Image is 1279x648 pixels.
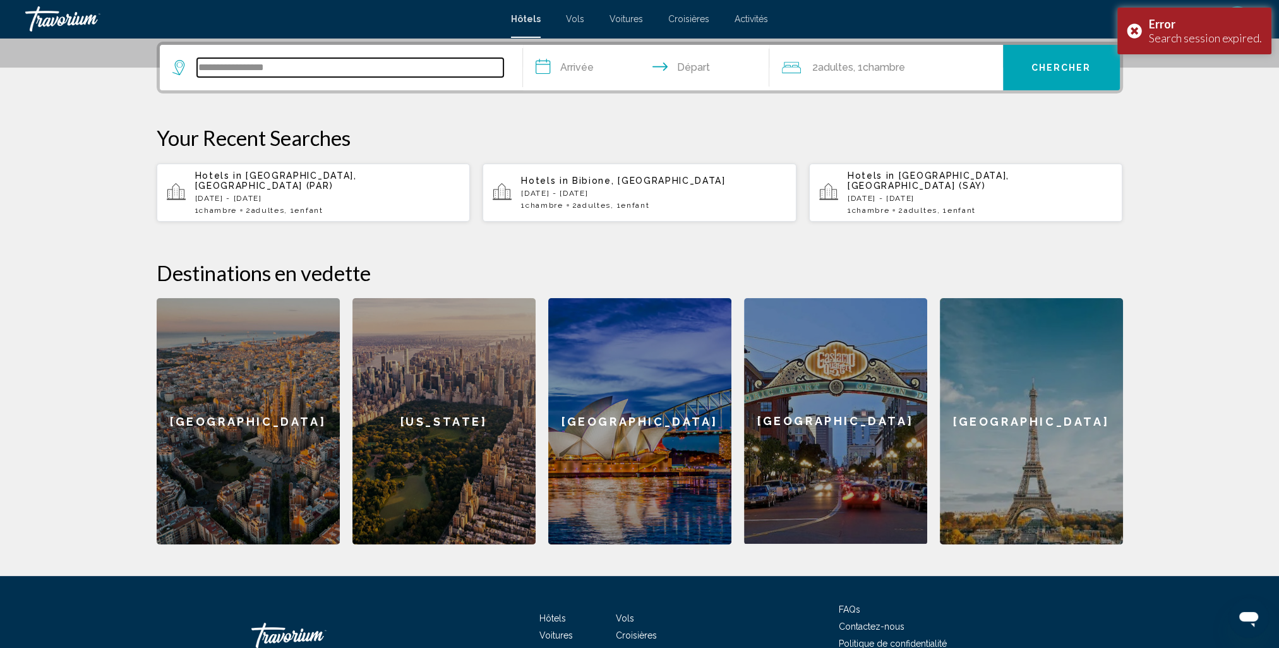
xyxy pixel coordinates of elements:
[809,163,1123,222] button: Hotels in [GEOGRAPHIC_DATA], [GEOGRAPHIC_DATA] (SAY)[DATE] - [DATE]1Chambre2Adultes, 1Enfant
[352,298,536,544] a: [US_STATE]
[852,206,890,215] span: Chambre
[1228,597,1269,638] iframe: Bouton de lancement de la fenêtre de messagerie
[195,206,237,215] span: 1
[769,45,1003,90] button: Travelers: 2 adults, 0 children
[812,59,853,76] span: 2
[1221,6,1254,32] button: User Menu
[616,630,657,640] a: Croisières
[521,189,786,198] p: [DATE] - [DATE]
[848,171,895,181] span: Hotels in
[195,171,357,191] span: [GEOGRAPHIC_DATA], [GEOGRAPHIC_DATA] (PAR)
[157,298,340,544] a: [GEOGRAPHIC_DATA]
[1031,63,1091,73] span: Chercher
[483,163,796,222] button: Hotels in Bibione, [GEOGRAPHIC_DATA][DATE] - [DATE]1Chambre2Adultes, 1Enfant
[521,201,563,210] span: 1
[937,206,976,215] span: , 1
[199,206,237,215] span: Chambre
[848,206,889,215] span: 1
[947,206,976,215] span: Enfant
[539,630,573,640] a: Voitures
[818,61,853,73] span: Adultes
[863,61,905,73] span: Chambre
[609,14,643,24] a: Voitures
[735,14,768,24] a: Activités
[940,298,1123,544] a: [GEOGRAPHIC_DATA]
[539,613,566,623] a: Hôtels
[839,604,860,615] a: FAQs
[848,194,1113,203] p: [DATE] - [DATE]
[251,206,285,215] span: Adultes
[246,206,284,215] span: 2
[511,14,541,24] a: Hôtels
[577,201,611,210] span: Adultes
[611,201,649,210] span: , 1
[157,125,1123,150] p: Your Recent Searches
[525,201,563,210] span: Chambre
[284,206,323,215] span: , 1
[294,206,323,215] span: Enfant
[572,201,611,210] span: 2
[1149,17,1262,31] div: Error
[157,260,1123,285] h2: Destinations en vedette
[621,201,649,210] span: Enfant
[898,206,937,215] span: 2
[521,176,568,186] span: Hotels in
[548,298,731,544] a: [GEOGRAPHIC_DATA]
[668,14,709,24] a: Croisières
[1003,45,1120,90] button: Chercher
[616,613,634,623] a: Vols
[572,176,726,186] span: Bibione, [GEOGRAPHIC_DATA]
[157,163,471,222] button: Hotels in [GEOGRAPHIC_DATA], [GEOGRAPHIC_DATA] (PAR)[DATE] - [DATE]1Chambre2Adultes, 1Enfant
[160,45,1120,90] div: Search widget
[744,298,927,544] a: [GEOGRAPHIC_DATA]
[195,171,243,181] span: Hotels in
[904,206,937,215] span: Adultes
[25,6,498,32] a: Travorium
[523,45,769,90] button: Check in and out dates
[1149,31,1262,45] div: Search session expired.
[195,194,460,203] p: [DATE] - [DATE]
[566,14,584,24] a: Vols
[839,621,904,632] a: Contactez-nous
[848,171,1009,191] span: [GEOGRAPHIC_DATA], [GEOGRAPHIC_DATA] (SAY)
[853,59,905,76] span: , 1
